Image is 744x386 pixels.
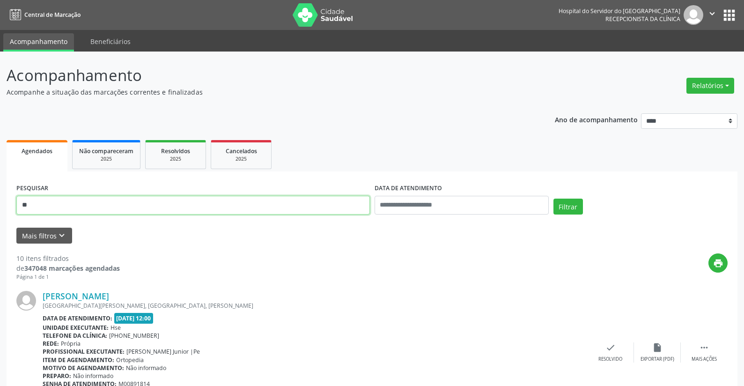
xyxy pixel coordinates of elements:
div: [GEOGRAPHIC_DATA][PERSON_NAME], [GEOGRAPHIC_DATA], [PERSON_NAME] [43,302,587,310]
div: 2025 [218,156,265,163]
b: Data de atendimento: [43,314,112,322]
b: Item de agendamento: [43,356,114,364]
i: keyboard_arrow_down [57,230,67,241]
span: Recepcionista da clínica [605,15,680,23]
span: Não informado [126,364,166,372]
span: Cancelados [226,147,257,155]
div: 2025 [152,156,199,163]
span: [PERSON_NAME] Junior |Pe [126,348,200,356]
i:  [699,342,709,353]
span: Central de Marcação [24,11,81,19]
b: Preparo: [43,372,71,380]
b: Profissional executante: [43,348,125,356]
span: Própria [61,340,81,348]
div: 2025 [79,156,133,163]
div: Página 1 de 1 [16,273,120,281]
div: de [16,263,120,273]
div: Resolvido [598,356,622,363]
span: [PHONE_NUMBER] [109,332,159,340]
i: insert_drive_file [652,342,663,353]
div: 10 itens filtrados [16,253,120,263]
b: Rede: [43,340,59,348]
button:  [703,5,721,25]
span: Hse [110,324,121,332]
div: Exportar (PDF) [641,356,674,363]
img: img [684,5,703,25]
i: print [713,258,723,268]
span: Agendados [22,147,52,155]
p: Acompanhe a situação das marcações correntes e finalizadas [7,87,518,97]
a: [PERSON_NAME] [43,291,109,301]
b: Telefone da clínica: [43,332,107,340]
label: PESQUISAR [16,181,48,196]
b: Motivo de agendamento: [43,364,124,372]
label: DATA DE ATENDIMENTO [375,181,442,196]
button: Filtrar [553,199,583,215]
span: Não informado [73,372,113,380]
span: Resolvidos [161,147,190,155]
span: Ortopedia [116,356,144,364]
strong: 347048 marcações agendadas [24,264,120,273]
a: Beneficiários [84,33,137,50]
a: Central de Marcação [7,7,81,22]
p: Acompanhamento [7,64,518,87]
i:  [707,8,717,19]
button: print [708,253,728,273]
button: Mais filtroskeyboard_arrow_down [16,228,72,244]
div: Hospital do Servidor do [GEOGRAPHIC_DATA] [559,7,680,15]
i: check [605,342,616,353]
a: Acompanhamento [3,33,74,52]
img: img [16,291,36,311]
b: Unidade executante: [43,324,109,332]
span: Não compareceram [79,147,133,155]
button: Relatórios [686,78,734,94]
span: [DATE] 12:00 [114,313,154,324]
button: apps [721,7,737,23]
p: Ano de acompanhamento [555,113,638,125]
div: Mais ações [692,356,717,363]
